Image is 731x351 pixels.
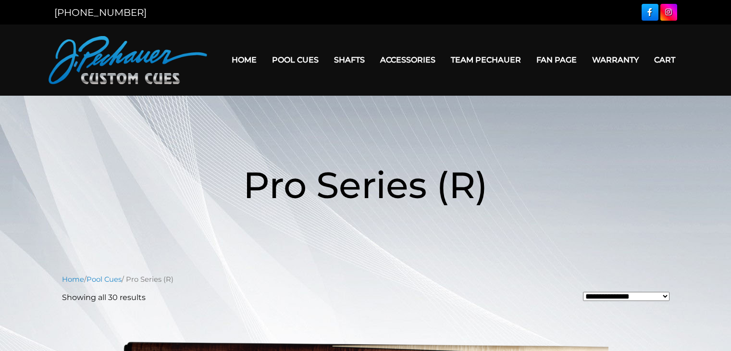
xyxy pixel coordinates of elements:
a: Home [224,48,264,72]
a: Pool Cues [87,275,122,284]
select: Shop order [583,292,669,301]
a: Shafts [326,48,372,72]
a: Home [62,275,84,284]
img: Pechauer Custom Cues [49,36,207,84]
p: Showing all 30 results [62,292,146,303]
a: [PHONE_NUMBER] [54,7,147,18]
nav: Breadcrumb [62,274,669,285]
a: Team Pechauer [443,48,529,72]
a: Fan Page [529,48,584,72]
a: Cart [646,48,683,72]
a: Pool Cues [264,48,326,72]
span: Pro Series (R) [243,163,488,207]
a: Warranty [584,48,646,72]
a: Accessories [372,48,443,72]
